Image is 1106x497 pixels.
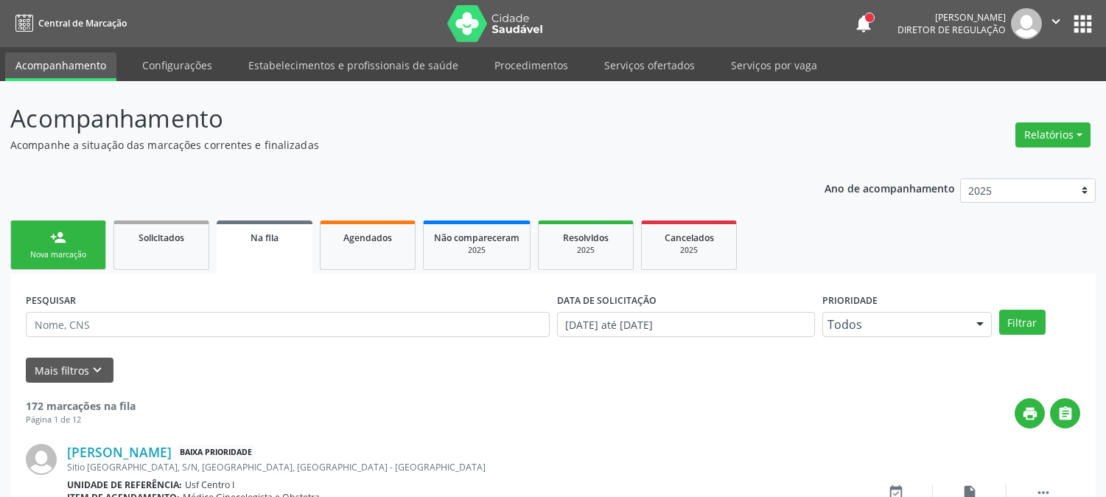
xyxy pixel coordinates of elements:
[484,52,578,78] a: Procedimentos
[665,232,714,244] span: Cancelados
[594,52,705,78] a: Serviços ofertados
[1042,8,1070,39] button: 
[1050,398,1080,428] button: 
[1057,406,1074,422] i: 
[238,52,469,78] a: Estabelecimentos e profissionais de saúde
[1048,13,1064,29] i: 
[26,312,550,337] input: Nome, CNS
[1022,406,1038,422] i: print
[897,24,1006,36] span: Diretor de regulação
[434,245,519,256] div: 2025
[822,289,878,312] label: Prioridade
[251,232,279,244] span: Na fila
[557,289,657,312] label: DATA DE SOLICITAÇÃO
[38,17,127,29] span: Central de Marcação
[50,229,66,246] div: person_add
[67,479,182,491] b: Unidade de referência:
[827,317,962,332] span: Todos
[10,137,770,153] p: Acompanhe a situação das marcações correntes e finalizadas
[67,444,172,460] a: [PERSON_NAME]
[897,11,1006,24] div: [PERSON_NAME]
[177,445,255,460] span: Baixa Prioridade
[21,249,95,260] div: Nova marcação
[26,414,136,426] div: Página 1 de 12
[26,444,57,475] img: img
[652,245,726,256] div: 2025
[89,362,105,378] i: keyboard_arrow_down
[549,245,623,256] div: 2025
[1015,122,1091,147] button: Relatórios
[721,52,827,78] a: Serviços por vaga
[853,13,874,34] button: notifications
[825,178,955,197] p: Ano de acompanhamento
[10,11,127,35] a: Central de Marcação
[343,232,392,244] span: Agendados
[5,52,116,81] a: Acompanhamento
[999,310,1046,335] button: Filtrar
[26,289,76,312] label: PESQUISAR
[139,232,184,244] span: Solicitados
[26,358,113,383] button: Mais filtroskeyboard_arrow_down
[26,399,136,413] strong: 172 marcações na fila
[132,52,223,78] a: Configurações
[1011,8,1042,39] img: img
[1015,398,1045,428] button: print
[185,479,234,491] span: Usf Centro I
[10,100,770,137] p: Acompanhamento
[67,461,859,473] div: Sitio [GEOGRAPHIC_DATA], S/N, [GEOGRAPHIC_DATA], [GEOGRAPHIC_DATA] - [GEOGRAPHIC_DATA]
[1070,11,1096,37] button: apps
[557,312,815,337] input: Selecione um intervalo
[563,232,609,244] span: Resolvidos
[434,232,519,244] span: Não compareceram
